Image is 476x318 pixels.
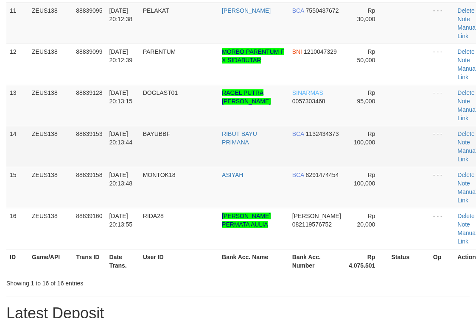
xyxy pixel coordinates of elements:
[357,89,375,105] span: Rp 95,000
[292,213,341,219] span: [PERSON_NAME]
[222,48,284,64] a: MORBO PARENTUM F X SIDABUTAR
[292,89,323,96] span: SINARMAS
[28,208,73,249] td: ZEUS138
[6,249,28,273] th: ID
[289,249,345,273] th: Bank Acc. Number
[430,167,454,208] td: - - -
[143,130,170,137] span: BAYUBBF
[28,85,73,126] td: ZEUS138
[457,130,474,137] a: Delete
[76,48,102,55] span: 88839099
[457,180,470,187] a: Note
[143,89,178,96] span: DOGLAST01
[6,208,28,249] td: 16
[76,171,102,178] span: 88839158
[292,221,332,228] span: Copy 082119576752 to clipboard
[357,213,375,228] span: Rp 20,000
[457,221,470,228] a: Note
[106,249,139,273] th: Date Trans.
[222,213,271,228] a: [PERSON_NAME] PERMATA AULIA
[354,130,375,146] span: Rp 100,000
[6,85,28,126] td: 13
[222,130,257,146] a: RIBUT BAYU PRIMANA
[457,48,474,55] a: Delete
[109,7,132,22] span: [DATE] 20:12:38
[222,89,271,105] a: RAGEL PUTRA [PERSON_NAME]
[76,89,102,96] span: 88839128
[430,126,454,167] td: - - -
[28,3,73,44] td: ZEUS138
[292,7,304,14] span: BCA
[28,44,73,85] td: ZEUS138
[357,7,375,22] span: Rp 30,000
[143,48,176,55] span: PARENTUM
[430,44,454,85] td: - - -
[28,167,73,208] td: ZEUS138
[457,89,474,96] a: Delete
[109,48,132,64] span: [DATE] 20:12:39
[306,130,339,137] span: Copy 1132434373 to clipboard
[109,89,132,105] span: [DATE] 20:13:15
[6,3,28,44] td: 11
[354,171,375,187] span: Rp 100,000
[457,171,474,178] a: Delete
[457,7,474,14] a: Delete
[28,126,73,167] td: ZEUS138
[292,98,325,105] span: Copy 0057303468 to clipboard
[430,3,454,44] td: - - -
[430,85,454,126] td: - - -
[218,249,289,273] th: Bank Acc. Name
[143,7,169,14] span: PELAKAT
[345,249,388,273] th: Rp 4.075.501
[222,7,271,14] a: [PERSON_NAME]
[143,171,176,178] span: MONTOK18
[306,171,339,178] span: Copy 8291474454 to clipboard
[109,130,132,146] span: [DATE] 20:13:44
[457,139,470,146] a: Note
[73,249,106,273] th: Trans ID
[292,48,302,55] span: BNI
[6,276,192,288] div: Showing 1 to 16 of 16 entries
[76,213,102,219] span: 88839160
[388,249,429,273] th: Status
[76,130,102,137] span: 88839153
[76,7,102,14] span: 88839095
[457,16,470,22] a: Note
[457,57,470,64] a: Note
[6,167,28,208] td: 15
[143,213,164,219] span: RIDA28
[109,213,132,228] span: [DATE] 20:13:55
[222,171,243,178] a: ASIYAH
[28,249,73,273] th: Game/API
[6,126,28,167] td: 14
[140,249,218,273] th: User ID
[357,48,375,64] span: Rp 50,000
[306,7,339,14] span: Copy 7550437672 to clipboard
[109,171,132,187] span: [DATE] 20:13:48
[457,98,470,105] a: Note
[292,171,304,178] span: BCA
[292,130,304,137] span: BCA
[430,208,454,249] td: - - -
[457,213,474,219] a: Delete
[304,48,337,55] span: Copy 1210047329 to clipboard
[430,249,454,273] th: Op
[6,44,28,85] td: 12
